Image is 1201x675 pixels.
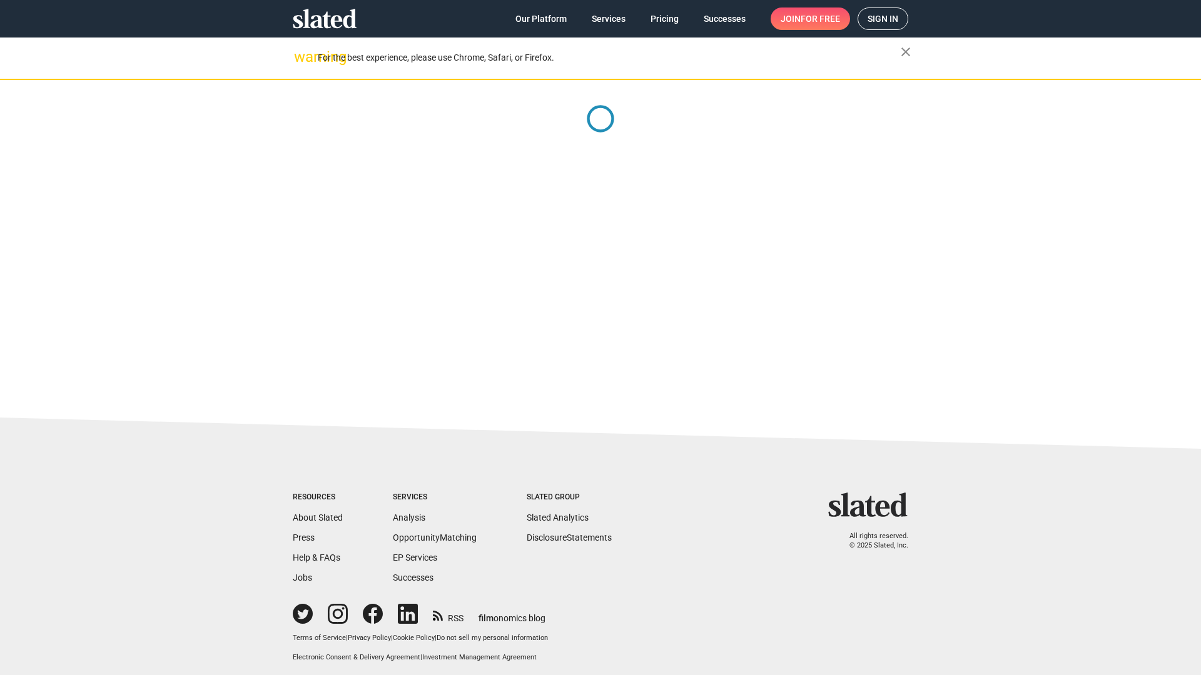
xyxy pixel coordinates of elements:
[293,532,315,542] a: Press
[582,7,636,30] a: Services
[348,634,391,642] a: Privacy Policy
[393,512,425,522] a: Analysis
[592,7,626,30] span: Services
[293,512,343,522] a: About Slated
[435,634,437,642] span: |
[527,532,612,542] a: DisclosureStatements
[898,44,913,59] mat-icon: close
[515,7,567,30] span: Our Platform
[505,7,577,30] a: Our Platform
[527,492,612,502] div: Slated Group
[836,532,908,550] p: All rights reserved. © 2025 Slated, Inc.
[801,7,840,30] span: for free
[694,7,756,30] a: Successes
[293,492,343,502] div: Resources
[420,653,422,661] span: |
[651,7,679,30] span: Pricing
[393,572,433,582] a: Successes
[346,634,348,642] span: |
[293,572,312,582] a: Jobs
[293,552,340,562] a: Help & FAQs
[293,634,346,642] a: Terms of Service
[294,49,309,64] mat-icon: warning
[641,7,689,30] a: Pricing
[293,653,420,661] a: Electronic Consent & Delivery Agreement
[479,613,494,623] span: film
[527,512,589,522] a: Slated Analytics
[433,605,464,624] a: RSS
[393,552,437,562] a: EP Services
[393,492,477,502] div: Services
[704,7,746,30] span: Successes
[393,532,477,542] a: OpportunityMatching
[318,49,901,66] div: For the best experience, please use Chrome, Safari, or Firefox.
[858,7,908,30] a: Sign in
[393,634,435,642] a: Cookie Policy
[781,7,840,30] span: Join
[479,602,545,624] a: filmonomics blog
[422,653,537,661] a: Investment Management Agreement
[437,634,548,643] button: Do not sell my personal information
[868,8,898,29] span: Sign in
[391,634,393,642] span: |
[771,7,850,30] a: Joinfor free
